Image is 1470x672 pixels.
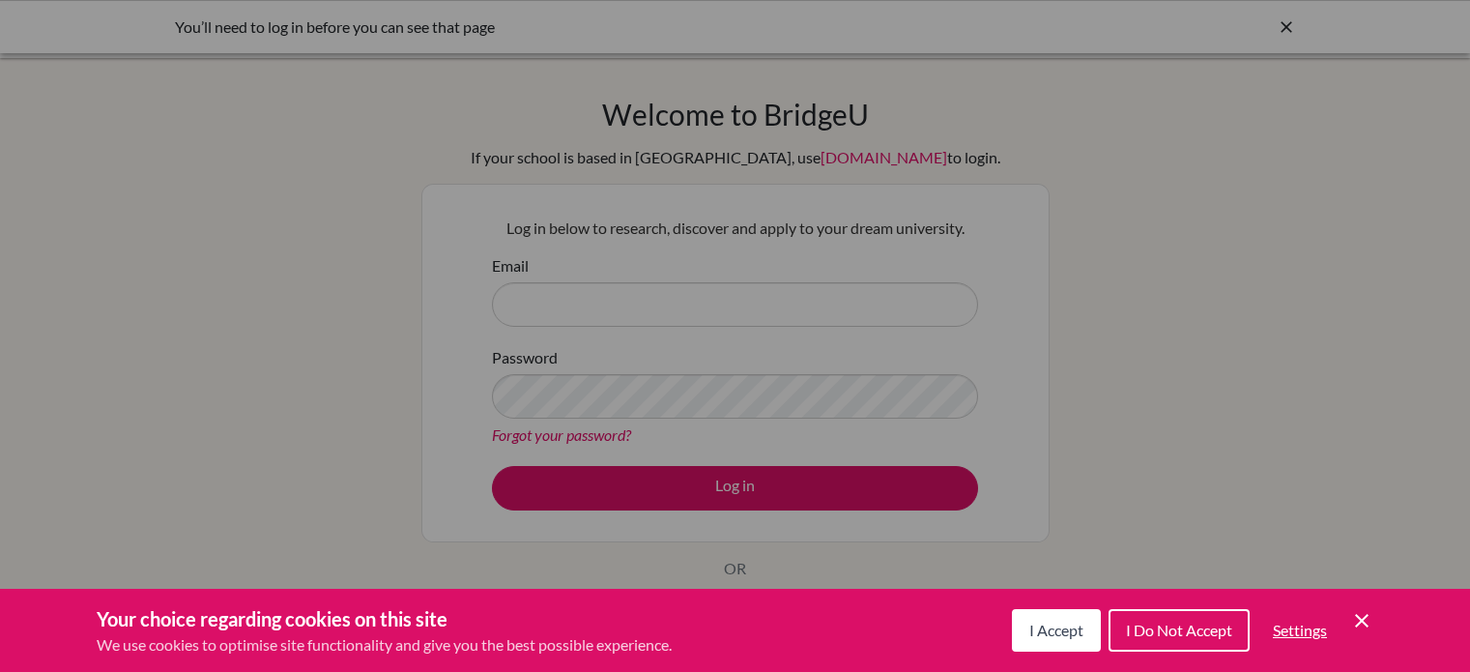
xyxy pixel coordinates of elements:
[1029,621,1083,639] span: I Accept
[1350,609,1373,632] button: Save and close
[1126,621,1232,639] span: I Do Not Accept
[97,604,672,633] h3: Your choice regarding cookies on this site
[1109,609,1250,652] button: I Do Not Accept
[1257,611,1342,650] button: Settings
[1012,609,1101,652] button: I Accept
[1273,621,1327,639] span: Settings
[97,633,672,657] p: We use cookies to optimise site functionality and give you the best possible experience.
